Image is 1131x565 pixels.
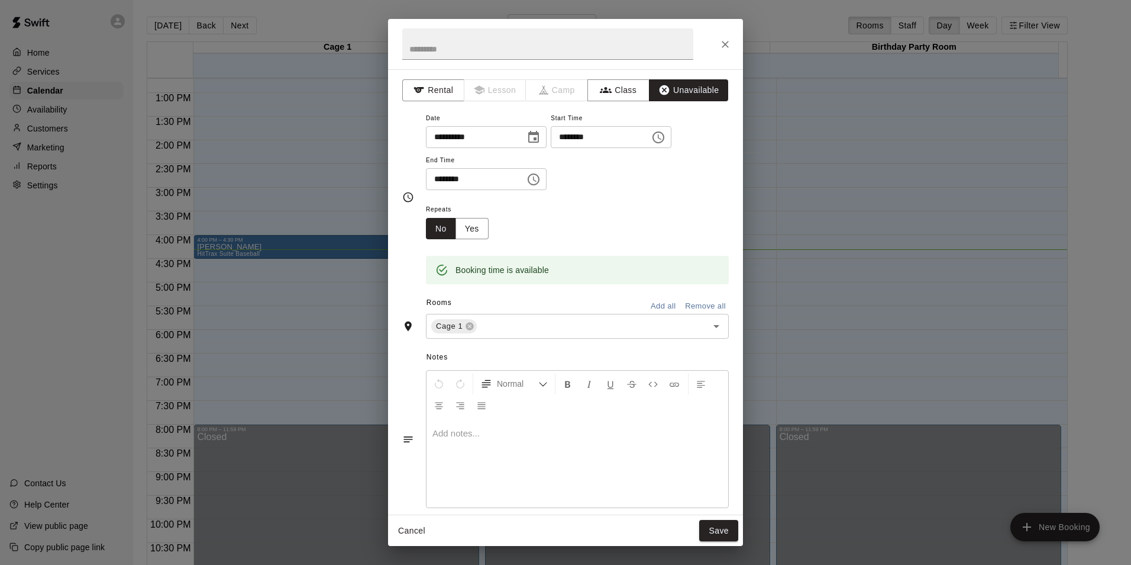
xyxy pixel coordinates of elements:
[426,153,547,169] span: End Time
[464,79,526,101] span: Lessons must be created in the Services page first
[426,111,547,127] span: Date
[402,191,414,203] svg: Timing
[497,378,538,390] span: Normal
[402,320,414,332] svg: Rooms
[426,218,489,240] div: outlined button group
[471,394,492,416] button: Justify Align
[455,218,489,240] button: Yes
[450,373,470,394] button: Redo
[522,168,545,191] button: Choose time, selected time is 5:00 PM
[429,373,449,394] button: Undo
[526,79,588,101] span: Camps can only be created in the Services page
[644,297,682,316] button: Add all
[715,34,736,55] button: Close
[643,373,663,394] button: Insert Code
[455,259,549,281] div: Booking time is available
[426,348,729,367] span: Notes
[450,394,470,416] button: Right Align
[402,79,464,101] button: Rental
[476,373,552,394] button: Formatting Options
[426,298,452,307] span: Rooms
[393,520,431,542] button: Cancel
[682,297,729,316] button: Remove all
[664,373,684,394] button: Insert Link
[587,79,649,101] button: Class
[522,126,545,149] button: Choose date, selected date is Oct 11, 2025
[647,126,670,149] button: Choose time, selected time is 4:30 PM
[579,373,599,394] button: Format Italics
[708,318,725,335] button: Open
[426,202,498,218] span: Repeats
[622,373,642,394] button: Format Strikethrough
[431,319,477,333] div: Cage 1
[699,520,738,542] button: Save
[429,394,449,416] button: Center Align
[600,373,621,394] button: Format Underline
[402,434,414,445] svg: Notes
[551,111,671,127] span: Start Time
[426,218,456,240] button: No
[431,320,467,332] span: Cage 1
[691,373,711,394] button: Left Align
[558,373,578,394] button: Format Bold
[649,79,728,101] button: Unavailable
